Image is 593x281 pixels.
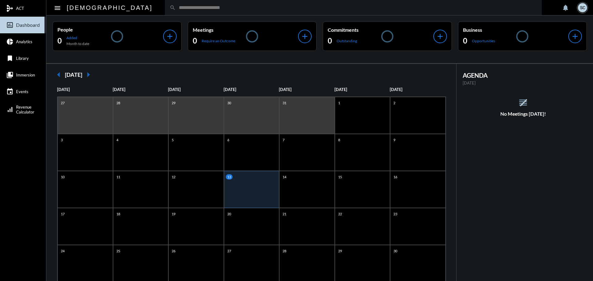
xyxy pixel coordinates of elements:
p: 25 [115,248,122,254]
p: 29 [337,248,343,254]
p: 29 [170,100,177,105]
p: 8 [337,137,342,143]
p: 4 [115,137,120,143]
p: 2 [392,100,397,105]
p: 24 [59,248,66,254]
p: 28 [115,100,122,105]
p: 9 [392,137,397,143]
h5: No Meetings [DATE]! [456,111,590,117]
p: [DATE] [224,87,279,92]
span: Revenue Calculator [16,105,34,114]
p: [DATE] [279,87,334,92]
p: 30 [392,248,399,254]
p: 13 [226,174,233,180]
p: 22 [337,211,343,217]
mat-icon: event [6,88,14,95]
p: 1 [337,100,342,105]
mat-icon: reorder [518,97,528,108]
mat-icon: search [170,5,176,11]
mat-icon: Side nav toggle icon [54,4,61,12]
mat-icon: signal_cellular_alt [6,106,14,113]
p: [DATE] [168,87,224,92]
button: Toggle sidenav [51,2,64,14]
mat-icon: bookmark [6,55,14,62]
p: 12 [170,174,177,180]
h2: AGENDA [463,72,584,79]
p: 6 [226,137,231,143]
p: 14 [281,174,288,180]
p: 10 [59,174,66,180]
span: Analytics [16,39,32,44]
p: 15 [337,174,343,180]
span: Dashboard [16,22,40,28]
mat-icon: notifications [562,4,569,11]
h2: [DATE] [65,71,82,78]
p: 23 [392,211,399,217]
p: [DATE] [57,87,113,92]
p: 19 [170,211,177,217]
p: [DATE] [390,87,445,92]
div: SC [578,3,587,12]
p: 27 [59,100,66,105]
p: 31 [281,100,288,105]
h2: [DEMOGRAPHIC_DATA] [67,3,153,13]
span: ACT [16,6,24,11]
p: 11 [115,174,122,180]
mat-icon: collections_bookmark [6,71,14,79]
p: 30 [226,100,233,105]
mat-icon: mediation [6,5,14,12]
p: 26 [170,248,177,254]
p: 20 [226,211,233,217]
p: 27 [226,248,233,254]
span: Events [16,89,28,94]
p: [DATE] [113,87,168,92]
p: [DATE] [334,87,390,92]
mat-icon: arrow_right [82,68,95,81]
p: 17 [59,211,66,217]
span: Library [16,56,29,61]
mat-icon: insert_chart_outlined [6,21,14,29]
p: 18 [115,211,122,217]
p: 5 [170,137,175,143]
p: 7 [281,137,286,143]
mat-icon: pie_chart [6,38,14,45]
p: 21 [281,211,288,217]
mat-icon: arrow_left [53,68,65,81]
p: [DATE] [463,81,584,85]
span: Immersion [16,72,35,77]
p: 16 [392,174,399,180]
p: 28 [281,248,288,254]
p: 3 [59,137,64,143]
